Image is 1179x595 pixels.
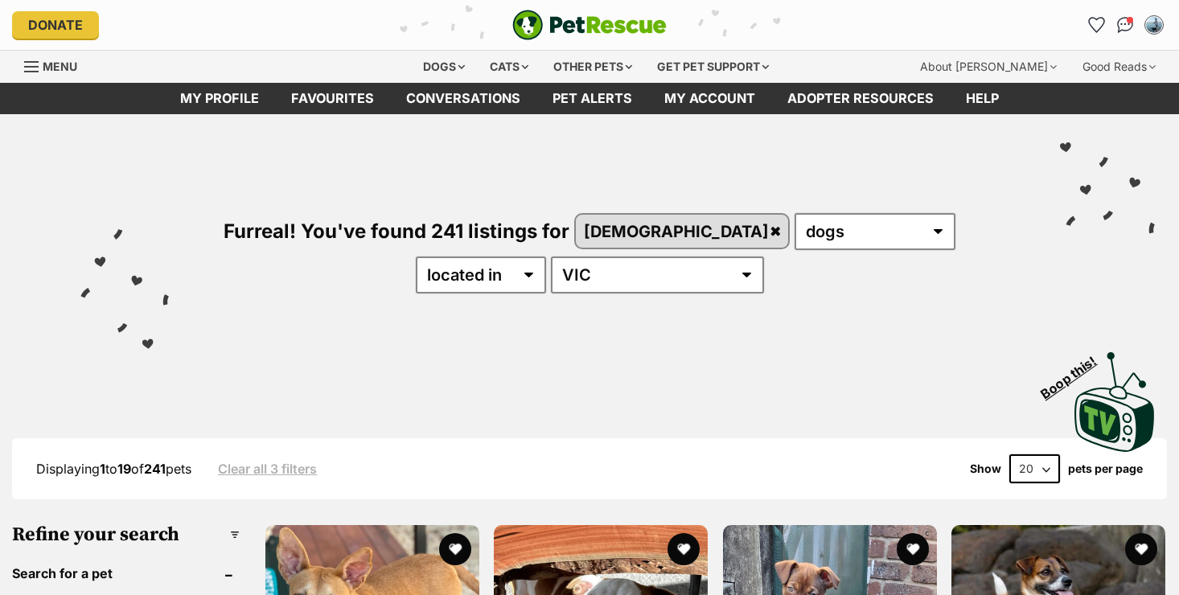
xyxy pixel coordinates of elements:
[164,83,275,114] a: My profile
[117,461,131,477] strong: 19
[12,523,240,546] h3: Refine your search
[1112,12,1138,38] a: Conversations
[1068,462,1143,475] label: pets per page
[771,83,950,114] a: Adopter resources
[950,83,1015,114] a: Help
[144,461,166,477] strong: 241
[43,59,77,73] span: Menu
[970,462,1001,475] span: Show
[1071,51,1167,83] div: Good Reads
[390,83,536,114] a: conversations
[479,51,540,83] div: Cats
[1117,17,1134,33] img: chat-41dd97257d64d25036548639549fe6c8038ab92f7586957e7f3b1b290dea8141.svg
[648,83,771,114] a: My account
[36,461,191,477] span: Displaying to of pets
[576,215,788,248] a: [DEMOGRAPHIC_DATA]
[896,533,928,565] button: favourite
[412,51,476,83] div: Dogs
[646,51,780,83] div: Get pet support
[512,10,667,40] img: logo-e224e6f780fb5917bec1dbf3a21bbac754714ae5b6737aabdf751b685950b380.svg
[1038,343,1112,401] span: Boop this!
[100,461,105,477] strong: 1
[275,83,390,114] a: Favourites
[24,51,88,80] a: Menu
[1146,17,1162,33] img: Tracee Hutchison profile pic
[536,83,648,114] a: Pet alerts
[12,566,240,581] header: Search for a pet
[668,533,700,565] button: favourite
[1125,533,1157,565] button: favourite
[542,51,643,83] div: Other pets
[438,533,470,565] button: favourite
[1074,338,1155,455] a: Boop this!
[224,220,569,243] span: Furreal! You've found 241 listings for
[1083,12,1109,38] a: Favourites
[512,10,667,40] a: PetRescue
[218,462,317,476] a: Clear all 3 filters
[12,11,99,39] a: Donate
[909,51,1068,83] div: About [PERSON_NAME]
[1074,352,1155,452] img: PetRescue TV logo
[1141,12,1167,38] button: My account
[1083,12,1167,38] ul: Account quick links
